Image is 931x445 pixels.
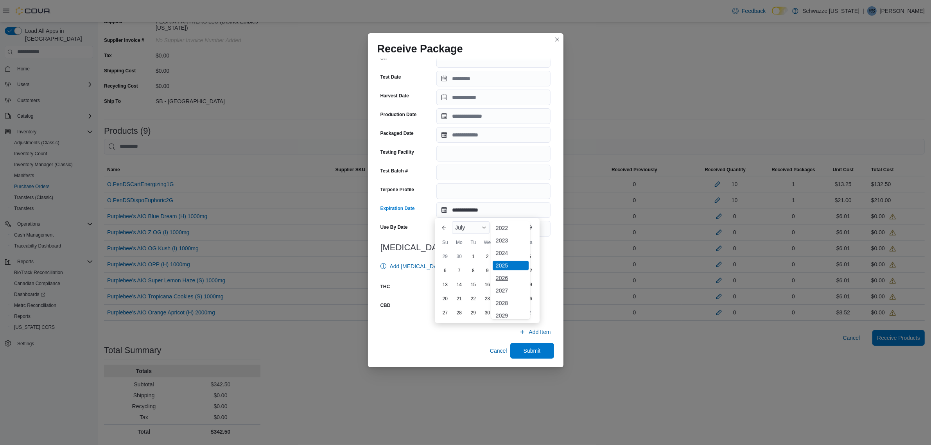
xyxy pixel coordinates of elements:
[439,250,451,263] div: day-29
[467,278,479,291] div: day-15
[467,250,479,263] div: day-1
[553,35,562,44] button: Closes this modal window
[436,108,551,124] input: Press the down key to open a popover containing a calendar.
[493,311,529,320] div: 2029
[377,258,448,274] button: Add [MEDICAL_DATA]
[490,347,507,355] span: Cancel
[524,221,536,234] button: Next month
[453,250,465,263] div: day-30
[453,236,465,249] div: Mo
[453,292,465,305] div: day-21
[481,292,493,305] div: day-23
[390,262,445,270] span: Add [MEDICAL_DATA]
[380,111,417,118] label: Production Date
[436,90,551,105] input: Press the down key to open a popover containing a calendar.
[380,93,409,99] label: Harvest Date
[380,74,401,80] label: Test Date
[453,278,465,291] div: day-14
[380,168,408,174] label: Test Batch #
[439,307,451,319] div: day-27
[380,284,390,290] label: THC
[380,302,391,309] label: CBD
[380,55,387,61] label: Url
[510,343,554,359] button: Submit
[493,298,529,308] div: 2028
[467,307,479,319] div: day-29
[467,236,479,249] div: Tu
[529,328,551,336] span: Add Item
[438,221,450,234] button: Previous Month
[453,307,465,319] div: day-28
[493,236,529,245] div: 2023
[481,264,493,277] div: day-9
[481,236,493,249] div: We
[455,224,465,231] span: July
[380,224,408,230] label: Use By Date
[380,243,551,252] h3: [MEDICAL_DATA]
[439,292,451,305] div: day-20
[453,264,465,277] div: day-7
[487,343,510,359] button: Cancel
[380,205,415,212] label: Expiration Date
[438,249,536,320] div: July, 2025
[481,307,493,319] div: day-30
[481,250,493,263] div: day-2
[439,278,451,291] div: day-13
[380,149,414,155] label: Testing Facility
[377,43,463,55] h1: Receive Package
[436,71,551,86] input: Press the down key to open a popover containing a calendar.
[493,286,529,295] div: 2027
[436,127,551,143] input: Press the down key to open a popover containing a calendar.
[493,223,529,233] div: 2022
[467,292,479,305] div: day-22
[493,273,529,283] div: 2026
[493,261,529,270] div: 2025
[481,278,493,291] div: day-16
[524,347,541,355] span: Submit
[493,248,529,258] div: 2024
[436,202,551,218] input: Press the down key to enter a popover containing a calendar. Press the escape key to close the po...
[516,324,554,340] button: Add Item
[380,187,414,193] label: Terpene Profile
[380,130,414,136] label: Packaged Date
[439,264,451,277] div: day-6
[467,264,479,277] div: day-8
[439,236,451,249] div: Su
[452,221,490,234] div: Button. Open the month selector. July is currently selected.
